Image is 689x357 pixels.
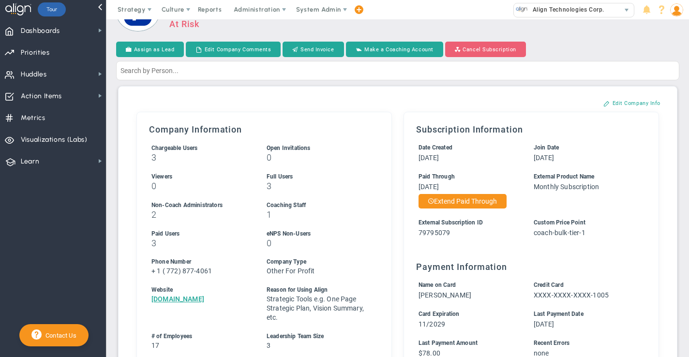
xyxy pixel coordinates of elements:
h3: Subscription Information [416,124,646,134]
div: Last Payment Date [534,310,631,319]
span: 772 [166,267,178,275]
span: 17 [151,342,159,349]
span: Monthly Subscription [534,183,599,191]
span: Other For Profit [267,267,315,275]
div: Reason for Using Align [267,285,364,295]
span: Culture [162,6,184,13]
button: Make a Coaching Account [346,42,443,57]
span: ) [179,267,181,275]
button: Extend Paid Through [419,194,507,208]
h3: 0 [151,181,249,191]
span: 11/2029 [419,320,445,328]
span: Open Invitations [267,145,311,151]
span: Coaching Staff [267,202,306,208]
div: Date Created [419,143,516,152]
div: Card Expiration [419,310,516,319]
span: [DATE] [534,154,554,162]
h3: 0 [267,238,364,248]
div: Paid Through [419,172,516,181]
span: none [534,349,549,357]
span: Full Users [267,173,293,180]
div: Join Date [534,143,631,152]
span: [DATE] [534,320,554,328]
h3: 0 [267,153,364,162]
span: eNPS Non-Users [267,230,311,237]
span: 1 [157,267,161,275]
h3: Payment Information [416,262,646,272]
span: Strategy [118,6,146,13]
span: Visualizations (Labs) [21,130,88,150]
span: Contact Us [42,332,76,339]
div: Custom Price Point [534,218,631,227]
div: Leadership Team Size [267,332,364,341]
div: Name on Card [419,281,516,290]
span: Huddles [21,64,47,85]
div: Phone Number [151,257,249,267]
span: Align Technologies Corp. [528,3,604,16]
h3: At Risk [169,19,679,29]
span: + [151,267,155,275]
span: [DATE] [419,154,439,162]
span: Metrics [21,108,45,128]
span: Learn [21,151,39,172]
button: Assign as Lead [116,42,184,57]
h3: 3 [151,153,249,162]
h3: 2 [151,210,249,219]
span: Action Items [21,86,62,106]
button: Cancel Subscription [445,42,526,57]
span: Chargeable Users [151,145,198,151]
div: Company Type [267,257,364,267]
span: $78.00 [419,349,440,357]
span: Dashboards [21,21,60,41]
span: Non-Coach Administrators [151,202,223,208]
div: External Product Name [534,172,631,181]
span: Viewers [151,173,172,180]
label: Includes Users + Open Invitations, excludes Coaching Staff [151,144,198,151]
div: Recent Errors [534,339,631,348]
div: # of Employees [151,332,249,341]
div: Website [151,285,249,295]
span: coach-bulk-tier-1 [534,229,585,237]
button: Edit Company Info [594,95,670,111]
span: Administration [234,6,280,13]
span: Priorities [21,43,50,63]
h3: 3 [151,238,249,248]
span: select [620,3,634,17]
span: Paid Users [151,230,180,237]
span: Strategic Tools e.g. One Page Strategic Plan, Vision Summary, etc. [267,295,364,321]
span: [PERSON_NAME] [419,291,471,299]
span: [DATE] [419,183,439,191]
input: Search by Person... [116,61,679,80]
button: Send Invoice [283,42,344,57]
span: 79795079 [419,229,450,237]
img: 50249.Person.photo [670,3,683,16]
div: External Subscription ID [419,218,516,227]
a: [DOMAIN_NAME] [151,295,204,303]
span: System Admin [296,6,341,13]
h3: 3 [267,181,364,191]
h3: Company Information [149,124,379,134]
h3: 1 [267,210,364,219]
span: ( [163,267,165,275]
button: Edit Company Comments [186,42,281,57]
div: Credit Card [534,281,631,290]
div: Last Payment Amount [419,339,516,348]
span: 3 [267,342,270,349]
span: 877-4061 [182,267,212,275]
img: 10991.Company.photo [516,3,528,15]
span: XXXX-XXXX-XXXX-1005 [534,291,609,299]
